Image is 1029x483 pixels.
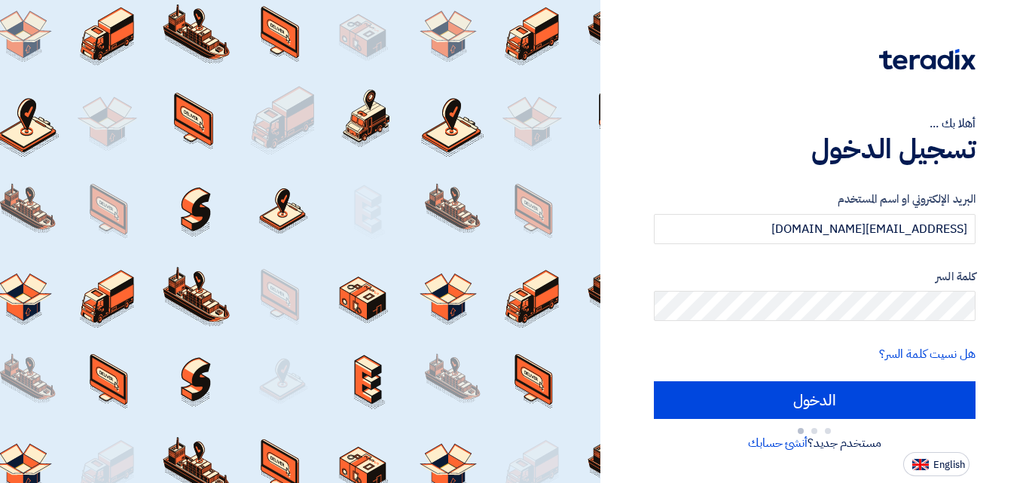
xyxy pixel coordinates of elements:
button: English [903,452,969,476]
div: مستخدم جديد؟ [654,434,976,452]
div: أهلا بك ... [654,115,976,133]
img: en-US.png [912,459,929,470]
label: البريد الإلكتروني او اسم المستخدم [654,191,976,208]
input: أدخل بريد العمل الإلكتروني او اسم المستخدم الخاص بك ... [654,214,976,244]
input: الدخول [654,381,976,419]
h1: تسجيل الدخول [654,133,976,166]
span: English [933,460,965,470]
a: هل نسيت كلمة السر؟ [879,345,976,363]
label: كلمة السر [654,268,976,286]
a: أنشئ حسابك [748,434,808,452]
img: Teradix logo [879,49,976,70]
